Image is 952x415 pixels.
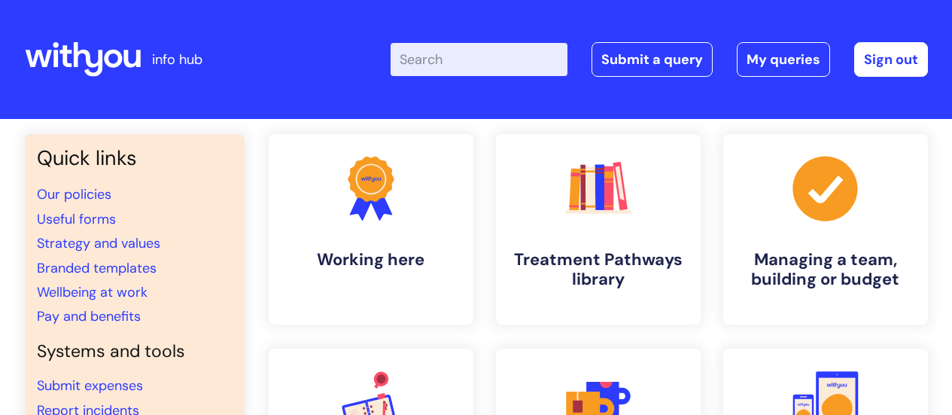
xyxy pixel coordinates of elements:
a: Working here [269,134,473,325]
h4: Managing a team, building or budget [735,250,916,290]
p: info hub [152,47,202,72]
h4: Systems and tools [37,341,233,362]
a: Submit a query [592,42,713,77]
a: Wellbeing at work [37,283,148,301]
h3: Quick links [37,146,233,170]
a: Treatment Pathways library [496,134,701,325]
a: My queries [737,42,830,77]
a: Our policies [37,185,111,203]
a: Managing a team, building or budget [723,134,928,325]
a: Branded templates [37,259,157,277]
input: Search [391,43,567,76]
a: Strategy and values [37,234,160,252]
h4: Treatment Pathways library [508,250,689,290]
a: Sign out [854,42,928,77]
a: Pay and benefits [37,307,141,325]
h4: Working here [281,250,461,270]
a: Submit expenses [37,377,143,395]
a: Useful forms [37,210,116,228]
div: | - [391,42,928,77]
